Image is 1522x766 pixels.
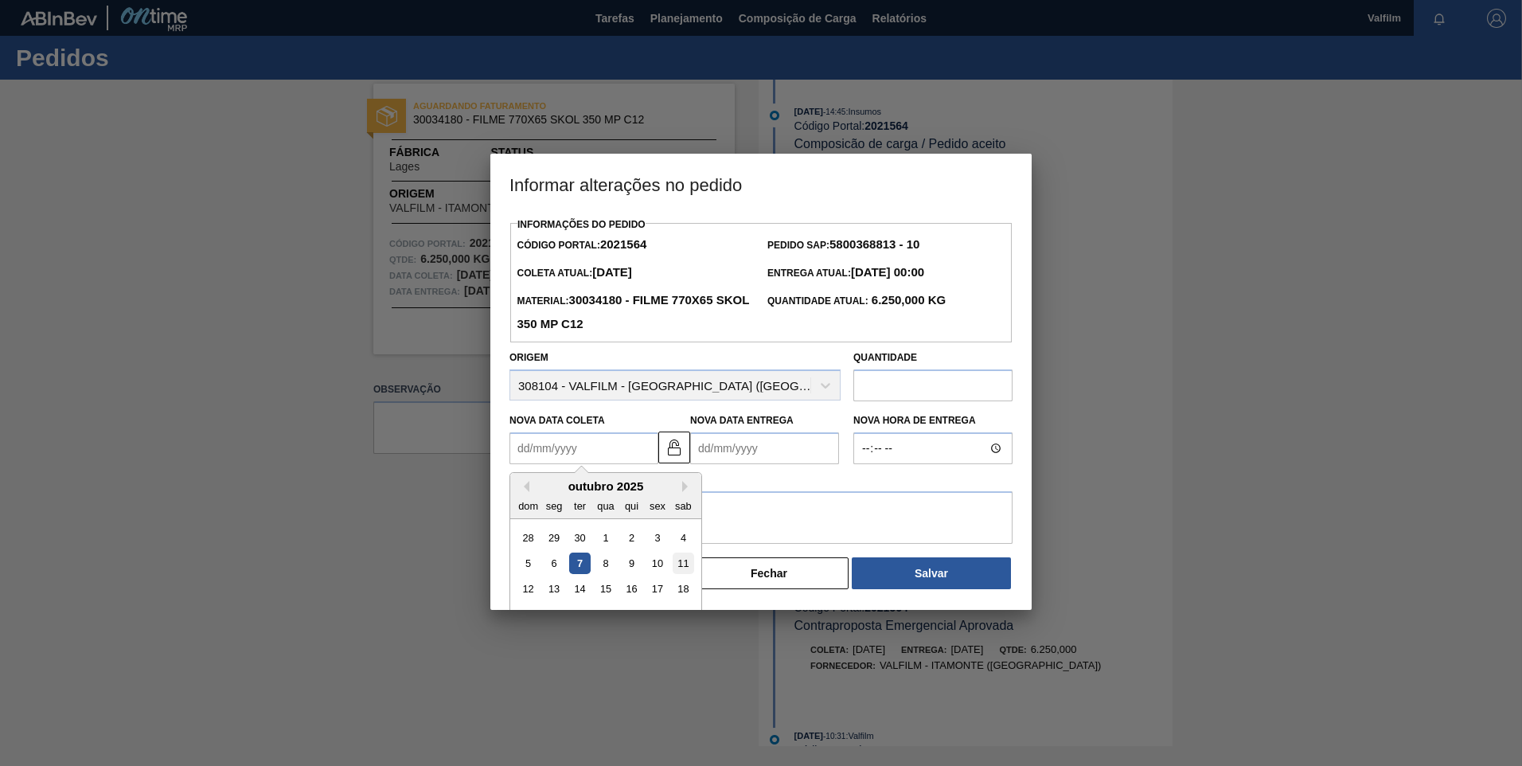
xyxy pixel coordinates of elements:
div: Choose terça-feira, 21 de outubro de 2025 [569,604,591,626]
div: Choose terça-feira, 14 de outubro de 2025 [569,579,591,600]
div: qua [595,495,616,517]
strong: 2021564 [600,237,646,251]
div: Choose sexta-feira, 17 de outubro de 2025 [646,579,668,600]
div: Choose terça-feira, 7 de outubro de 2025 [569,553,591,574]
strong: 5800368813 - 10 [829,237,919,251]
div: month 2025-10 [515,525,696,654]
div: Choose segunda-feira, 13 de outubro de 2025 [544,579,565,600]
div: Choose domingo, 5 de outubro de 2025 [517,553,539,574]
button: Previous Month [518,481,529,492]
div: Choose sexta-feira, 10 de outubro de 2025 [646,553,668,574]
label: Quantidade [853,352,917,363]
div: Choose quarta-feira, 22 de outubro de 2025 [595,604,616,626]
strong: [DATE] [592,265,632,279]
label: Nova Data Coleta [509,415,605,426]
input: dd/mm/yyyy [509,432,658,464]
span: Quantidade Atual: [767,295,946,307]
img: unlocked [665,438,684,457]
label: Informações do Pedido [517,219,646,230]
div: Choose quarta-feira, 1 de outubro de 2025 [595,527,616,549]
div: Choose terça-feira, 30 de setembro de 2025 [569,527,591,549]
div: Choose sábado, 18 de outubro de 2025 [673,579,694,600]
div: Choose sexta-feira, 24 de outubro de 2025 [646,604,668,626]
label: Observação [509,468,1013,491]
strong: [DATE] 00:00 [851,265,924,279]
div: Choose quinta-feira, 2 de outubro de 2025 [621,527,642,549]
div: seg [544,495,565,517]
strong: 6.250,000 KG [868,293,946,307]
strong: 30034180 - FILME 770X65 SKOL 350 MP C12 [517,293,749,330]
div: Choose domingo, 12 de outubro de 2025 [517,579,539,600]
div: Choose sábado, 11 de outubro de 2025 [673,553,694,574]
div: Choose domingo, 28 de setembro de 2025 [517,527,539,549]
div: Choose domingo, 19 de outubro de 2025 [517,604,539,626]
label: Nova Hora de Entrega [853,409,1013,432]
button: Fechar [689,557,849,589]
span: Material: [517,295,749,330]
div: Choose segunda-feira, 6 de outubro de 2025 [544,553,565,574]
span: Código Portal: [517,240,646,251]
div: Choose quinta-feira, 23 de outubro de 2025 [621,604,642,626]
div: outubro 2025 [510,479,701,493]
div: sex [646,495,668,517]
span: Coleta Atual: [517,268,631,279]
div: dom [517,495,539,517]
div: Choose quinta-feira, 16 de outubro de 2025 [621,579,642,600]
span: Pedido SAP: [767,240,919,251]
div: Choose segunda-feira, 20 de outubro de 2025 [544,604,565,626]
label: Nova Data Entrega [690,415,794,426]
button: unlocked [658,432,690,463]
button: Salvar [852,557,1011,589]
div: sab [673,495,694,517]
label: Origem [509,352,548,363]
div: Choose quarta-feira, 8 de outubro de 2025 [595,553,616,574]
div: Choose quinta-feira, 9 de outubro de 2025 [621,553,642,574]
h3: Informar alterações no pedido [490,154,1032,214]
div: Choose quarta-feira, 15 de outubro de 2025 [595,579,616,600]
div: qui [621,495,642,517]
div: Choose sexta-feira, 3 de outubro de 2025 [646,527,668,549]
div: Choose sábado, 25 de outubro de 2025 [673,604,694,626]
button: Next Month [682,481,693,492]
span: Entrega Atual: [767,268,924,279]
input: dd/mm/yyyy [690,432,839,464]
div: Choose sábado, 4 de outubro de 2025 [673,527,694,549]
div: ter [569,495,591,517]
div: Choose segunda-feira, 29 de setembro de 2025 [544,527,565,549]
